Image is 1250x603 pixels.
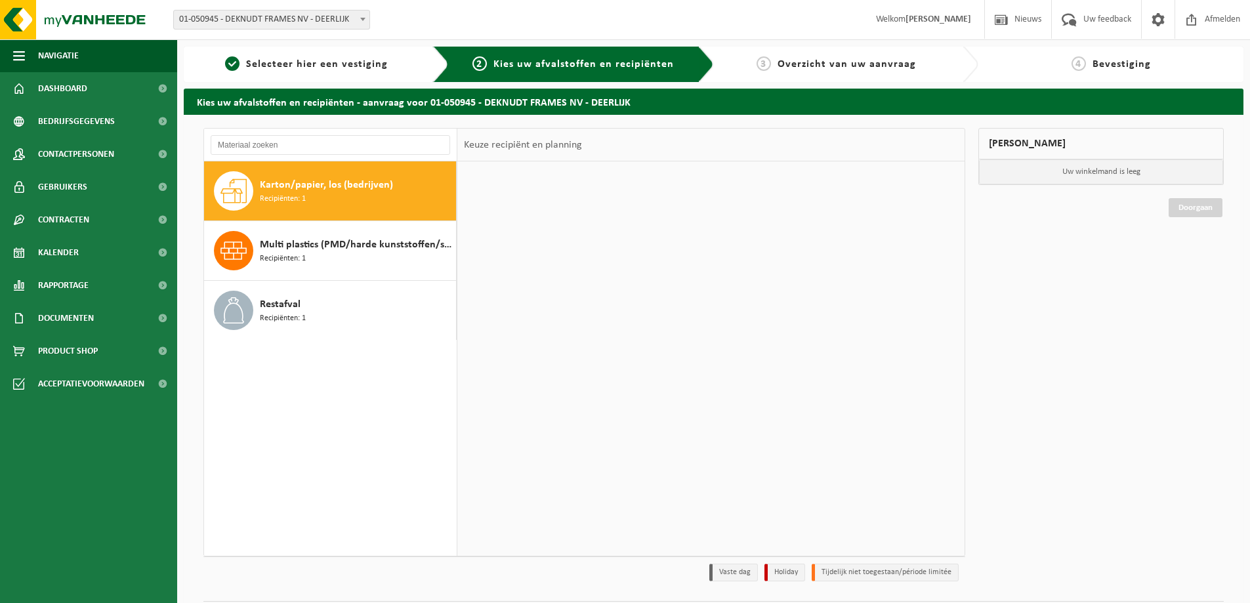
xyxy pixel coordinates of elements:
span: Rapportage [38,269,89,302]
span: Contracten [38,203,89,236]
span: 2 [472,56,487,71]
span: Kies uw afvalstoffen en recipiënten [493,59,674,70]
strong: [PERSON_NAME] [906,14,971,24]
span: Navigatie [38,39,79,72]
span: Overzicht van uw aanvraag [778,59,916,70]
span: Acceptatievoorwaarden [38,367,144,400]
p: Uw winkelmand is leeg [979,159,1223,184]
div: Keuze recipiënt en planning [457,129,589,161]
button: Multi plastics (PMD/harde kunststoffen/spanbanden/EPS/folie naturel/folie gemengd) Recipiënten: 1 [204,221,457,281]
span: 1 [225,56,240,71]
span: Kalender [38,236,79,269]
span: Recipiënten: 1 [260,193,306,205]
li: Vaste dag [709,564,758,581]
span: Documenten [38,302,94,335]
span: Gebruikers [38,171,87,203]
a: Doorgaan [1169,198,1222,217]
span: Product Shop [38,335,98,367]
span: Bevestiging [1093,59,1151,70]
span: 01-050945 - DEKNUDT FRAMES NV - DEERLIJK [174,10,369,29]
a: 1Selecteer hier een vestiging [190,56,423,72]
span: Multi plastics (PMD/harde kunststoffen/spanbanden/EPS/folie naturel/folie gemengd) [260,237,453,253]
span: Recipiënten: 1 [260,253,306,265]
span: 4 [1072,56,1086,71]
span: Contactpersonen [38,138,114,171]
span: 3 [757,56,771,71]
button: Karton/papier, los (bedrijven) Recipiënten: 1 [204,161,457,221]
span: 01-050945 - DEKNUDT FRAMES NV - DEERLIJK [173,10,370,30]
h2: Kies uw afvalstoffen en recipiënten - aanvraag voor 01-050945 - DEKNUDT FRAMES NV - DEERLIJK [184,89,1243,114]
span: Bedrijfsgegevens [38,105,115,138]
li: Holiday [764,564,805,581]
button: Restafval Recipiënten: 1 [204,281,457,340]
span: Dashboard [38,72,87,105]
span: Karton/papier, los (bedrijven) [260,177,393,193]
input: Materiaal zoeken [211,135,450,155]
span: Restafval [260,297,301,312]
span: Recipiënten: 1 [260,312,306,325]
div: [PERSON_NAME] [978,128,1224,159]
li: Tijdelijk niet toegestaan/période limitée [812,564,959,581]
span: Selecteer hier een vestiging [246,59,388,70]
